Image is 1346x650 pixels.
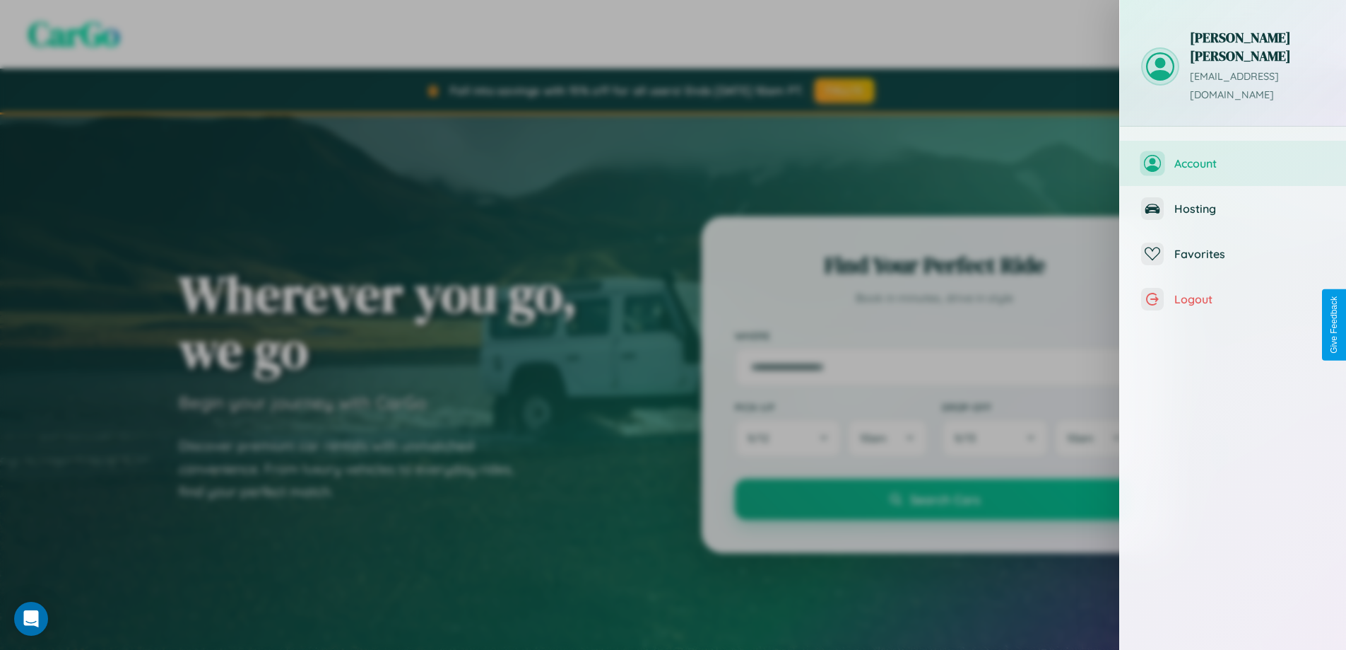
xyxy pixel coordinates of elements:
button: Account [1120,141,1346,186]
span: Favorites [1174,247,1325,261]
span: Account [1174,156,1325,170]
p: [EMAIL_ADDRESS][DOMAIN_NAME] [1190,68,1325,105]
div: Open Intercom Messenger [14,602,48,636]
button: Logout [1120,277,1346,322]
div: Give Feedback [1329,296,1339,354]
span: Logout [1174,292,1325,306]
h3: [PERSON_NAME] [PERSON_NAME] [1190,28,1325,65]
button: Favorites [1120,231,1346,277]
span: Hosting [1174,202,1325,216]
button: Hosting [1120,186,1346,231]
